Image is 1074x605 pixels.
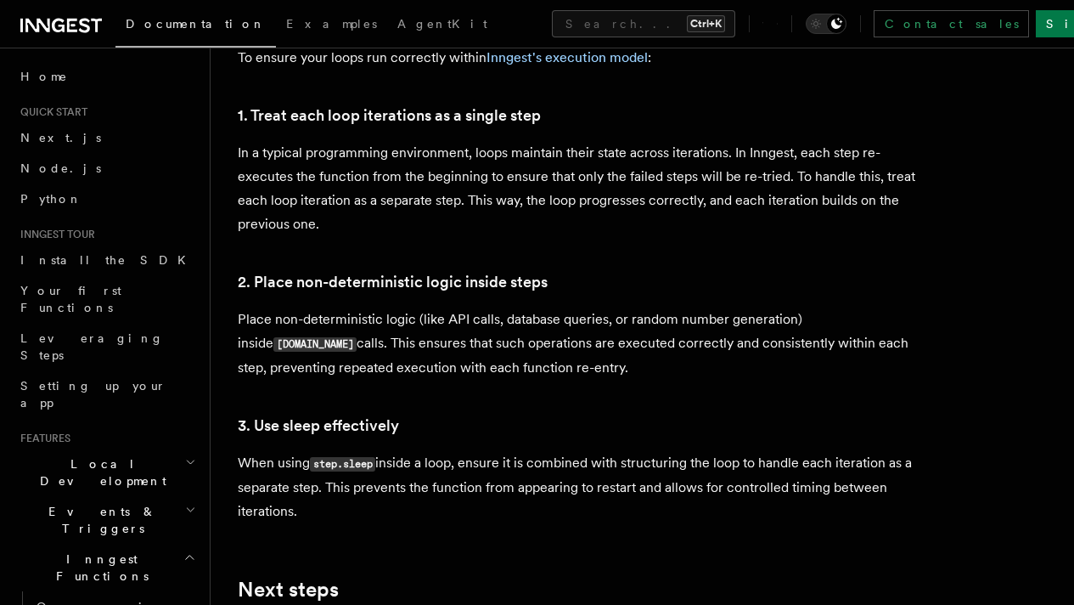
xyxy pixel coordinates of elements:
[238,308,917,380] p: Place non-deterministic logic (like API calls, database queries, or random number generation) ins...
[238,414,399,438] a: 3. Use sleep effectively
[238,46,917,70] p: To ensure your loops run correctly within :
[552,10,735,37] button: Search...Ctrl+K
[286,17,377,31] span: Examples
[20,331,164,362] span: Leveraging Steps
[238,141,917,236] p: In a typical programming environment, loops maintain their state across iterations. In Inngest, e...
[874,10,1029,37] a: Contact sales
[238,451,917,523] p: When using inside a loop, ensure it is combined with structuring the loop to handle each iteratio...
[310,457,375,472] code: step.sleep
[20,131,101,144] span: Next.js
[14,122,200,153] a: Next.js
[14,228,95,241] span: Inngest tour
[387,5,498,46] a: AgentKit
[20,284,121,314] span: Your first Functions
[14,544,200,591] button: Inngest Functions
[20,192,82,206] span: Python
[14,184,200,214] a: Python
[14,245,200,275] a: Install the SDK
[238,270,548,294] a: 2. Place non-deterministic logic inside steps
[14,275,200,323] a: Your first Functions
[14,432,70,445] span: Features
[238,104,541,127] a: 1. Treat each loop iterations as a single step
[687,15,725,32] kbd: Ctrl+K
[115,5,276,48] a: Documentation
[14,551,183,585] span: Inngest Functions
[20,68,68,85] span: Home
[806,14,846,34] button: Toggle dark mode
[14,449,200,496] button: Local Development
[14,496,200,544] button: Events & Triggers
[14,503,185,537] span: Events & Triggers
[238,578,339,602] a: Next steps
[273,337,357,352] code: [DOMAIN_NAME]
[126,17,266,31] span: Documentation
[14,323,200,370] a: Leveraging Steps
[14,370,200,418] a: Setting up your app
[14,61,200,92] a: Home
[14,153,200,184] a: Node.js
[486,49,648,65] a: Inngest's execution model
[14,105,87,119] span: Quick start
[20,253,196,267] span: Install the SDK
[20,161,101,175] span: Node.js
[276,5,387,46] a: Examples
[20,379,166,410] span: Setting up your app
[397,17,487,31] span: AgentKit
[14,455,185,489] span: Local Development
